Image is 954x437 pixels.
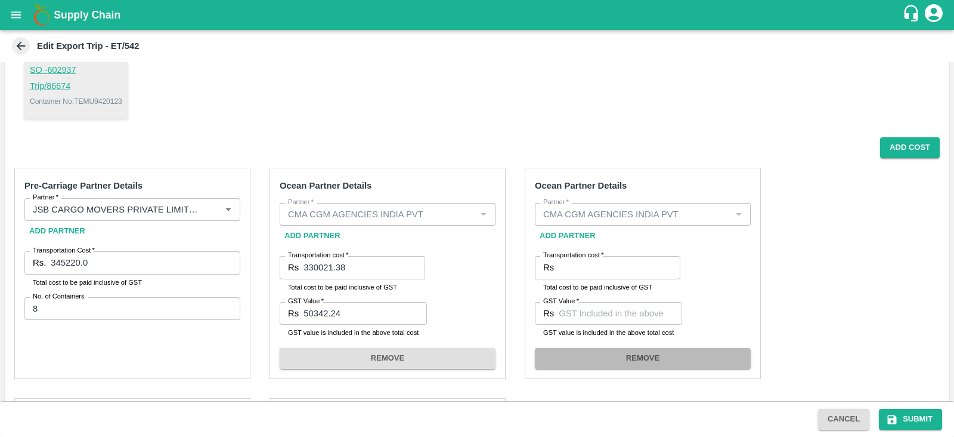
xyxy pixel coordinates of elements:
[221,202,236,217] button: Open
[543,198,569,207] label: Partner
[30,96,122,107] p: Container No: TEMU9420123
[288,307,299,320] p: Rs
[30,80,122,93] a: Trip/86674
[543,261,554,274] p: Rs
[559,302,682,325] input: GST Included in the above cost
[24,221,90,242] button: Add Partner
[288,261,299,274] p: Rs
[923,2,944,27] div: account of current user
[288,282,417,293] p: Total cost to be paid inclusive of GST
[288,198,314,207] label: Partner
[30,64,122,77] a: SO -602937
[28,202,202,217] input: Select Partner
[24,181,143,190] strong: Pre-Carriage Partner Details
[33,277,232,288] p: Total cost to be paid inclusive of GST
[288,297,324,306] label: GST Value
[2,1,30,29] button: open drawer
[33,256,46,269] p: Rs.
[535,181,627,190] strong: Ocean Partner Details
[54,9,120,21] b: Supply Chain
[288,251,348,260] label: Transportation cost
[33,246,95,256] label: Transportation Cost
[902,4,923,26] div: customer-support
[879,409,942,430] button: Submit
[303,302,427,325] input: GST Included in the above cost
[37,41,140,51] b: Edit Export Trip - ET/542
[280,226,345,247] button: Add Partner
[543,307,554,320] p: Rs
[54,7,902,23] a: Supply Chain
[280,348,495,369] button: REMOVE
[33,193,58,202] label: Partner
[880,137,940,158] button: Add Cost
[30,3,54,27] img: logo
[283,207,472,222] input: Select Partner
[543,251,603,260] label: Transportation cost
[543,297,579,306] label: GST Value
[535,226,600,247] button: Add Partner
[535,348,751,369] button: REMOVE
[288,327,419,338] p: GST value is included in the above total cost
[33,292,85,301] label: No. of Containers
[543,327,674,338] p: GST value is included in the above total cost
[538,207,727,222] input: Select Partner
[818,409,869,430] button: Cancel
[280,181,371,190] strong: Ocean Partner Details
[543,282,672,293] p: Total cost to be paid inclusive of GST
